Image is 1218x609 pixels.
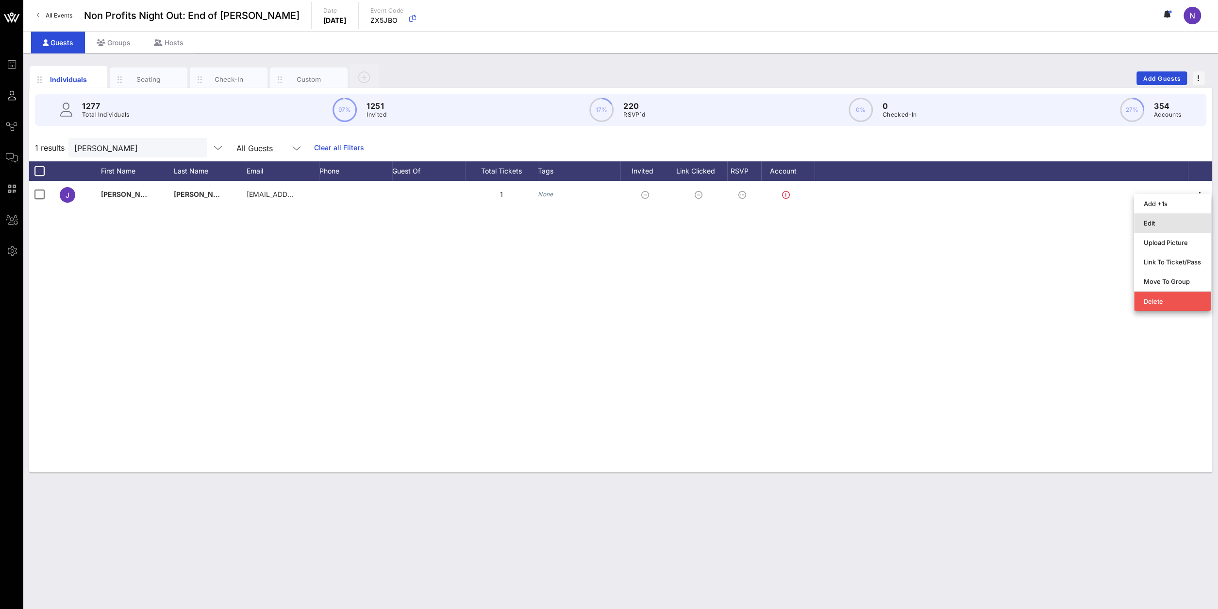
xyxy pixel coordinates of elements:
div: Individuals [47,74,90,85]
p: 354 [1154,100,1181,112]
p: Event Code [370,6,404,16]
div: Last Name [174,161,247,181]
p: 1251 [367,100,386,112]
button: Add Guests [1136,71,1187,85]
div: Add +1s [1144,200,1201,208]
p: Checked-In [883,110,917,120]
span: Add Guests [1143,75,1181,82]
span: N [1189,11,1195,20]
p: Date [323,6,347,16]
p: 220 [623,100,645,112]
div: Custom [287,75,331,84]
p: ZX5JBO [370,16,404,25]
div: All Guests [231,138,308,157]
div: Delete [1144,297,1201,305]
div: Account [761,161,815,181]
div: Link To Ticket/Pass [1144,258,1201,266]
i: None [538,191,553,198]
p: 0 [883,100,917,112]
div: Link Clicked [674,161,727,181]
div: RSVP [727,161,761,181]
div: Move To Group [1144,278,1201,285]
div: All Guests [236,144,273,153]
div: 1 [465,181,538,208]
div: Phone [319,161,392,181]
p: [DATE] [323,16,347,25]
div: Groups [85,32,142,53]
p: Accounts [1154,110,1181,120]
span: [PERSON_NAME] [174,190,231,198]
span: [EMAIL_ADDRESS][DOMAIN_NAME] [247,190,364,198]
div: Upload Picture [1144,239,1201,246]
div: Email [247,161,319,181]
div: Seating [127,75,170,84]
div: First Name [101,161,174,181]
a: All Events [31,8,78,23]
div: N [1184,7,1201,24]
div: Guest Of [392,161,465,181]
p: Invited [367,110,386,120]
p: 1277 [82,100,130,112]
div: Total Tickets [465,161,538,181]
p: Total Individuals [82,110,130,120]
div: Check-In [207,75,250,84]
div: Tags [538,161,620,181]
div: Invited [620,161,674,181]
div: Hosts [142,32,195,53]
span: 1 results [35,142,65,154]
span: [PERSON_NAME] [101,190,158,198]
div: Edit [1144,219,1201,227]
p: RSVP`d [623,110,645,120]
a: Clear all Filters [314,142,364,153]
span: All Events [46,12,72,19]
span: Non Profits Night Out: End of [PERSON_NAME] [84,8,300,23]
div: Guests [31,32,85,53]
span: J [66,191,69,199]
